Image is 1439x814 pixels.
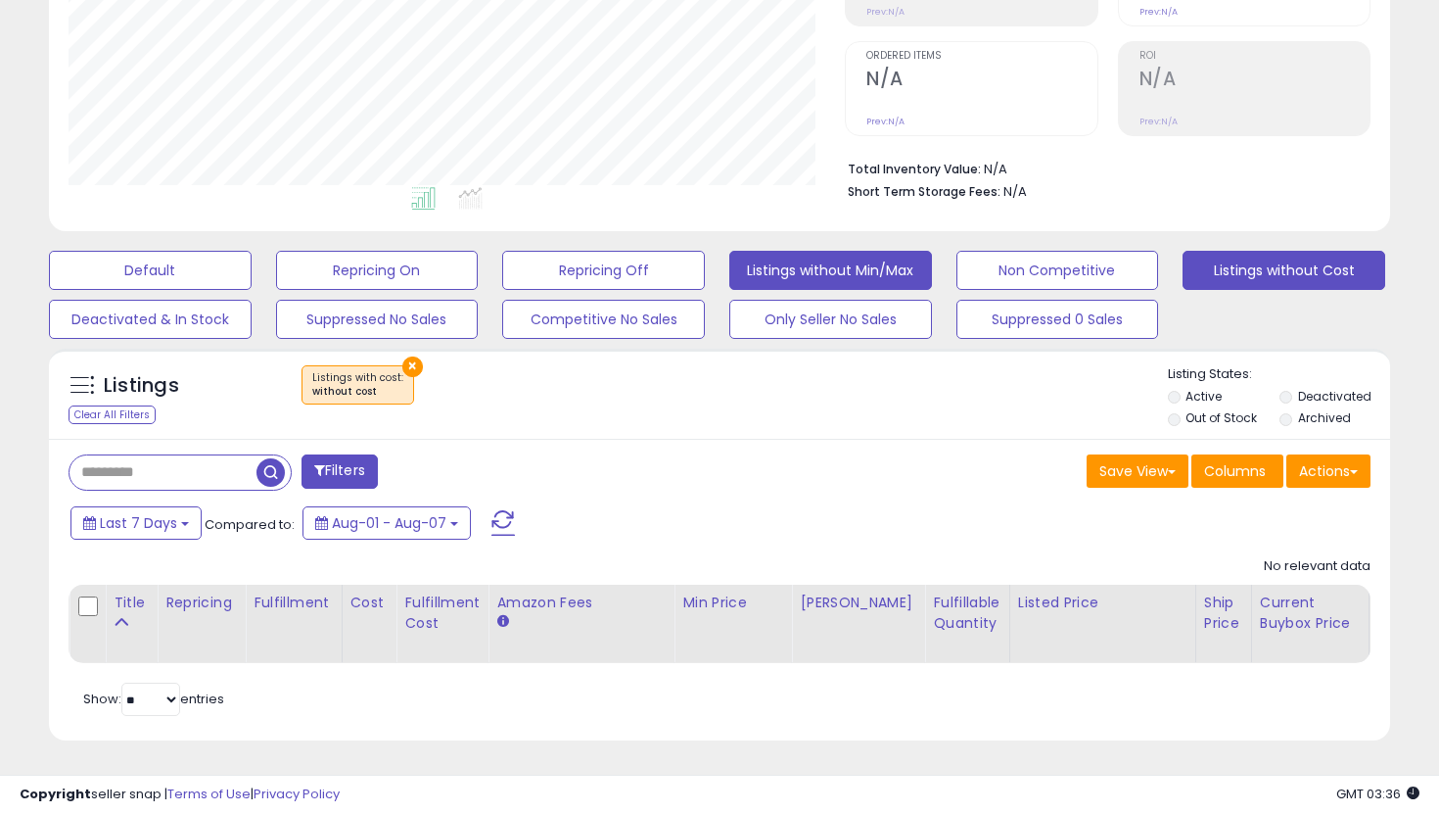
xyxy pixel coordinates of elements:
div: Current Buybox Price [1260,593,1361,634]
button: Listings without Min/Max [729,251,932,290]
div: without cost [312,385,403,399]
div: Cost [350,593,389,613]
small: Prev: N/A [1139,116,1178,127]
p: Listing States: [1168,365,1391,384]
div: Clear All Filters [69,406,156,424]
div: Fulfillable Quantity [933,593,1000,634]
label: Deactivated [1298,388,1371,405]
label: Archived [1298,409,1351,426]
div: Fulfillment [254,593,333,613]
span: Ordered Items [866,51,1096,62]
button: Actions [1286,455,1370,488]
button: Listings without Cost [1183,251,1385,290]
small: Prev: N/A [866,6,905,18]
button: Repricing Off [502,251,705,290]
button: Filters [302,455,378,489]
div: seller snap | | [20,786,340,804]
strong: Copyright [20,785,91,803]
label: Out of Stock [1185,409,1257,426]
div: Amazon Fees [496,593,666,613]
h5: Listings [104,372,179,400]
div: Repricing [165,593,237,613]
button: Suppressed 0 Sales [956,300,1159,339]
span: Compared to: [205,515,295,534]
span: ROI [1139,51,1369,62]
button: Default [49,251,252,290]
h2: N/A [1139,68,1369,94]
div: Ship Price [1204,593,1243,634]
a: Privacy Policy [254,785,340,803]
span: Last 7 Days [100,513,177,533]
small: Prev: N/A [866,116,905,127]
li: N/A [848,156,1356,179]
div: [PERSON_NAME] [800,593,916,613]
button: Aug-01 - Aug-07 [302,506,471,540]
span: Listings with cost : [312,370,403,400]
b: Total Inventory Value: [848,161,981,177]
span: Aug-01 - Aug-07 [332,513,446,533]
button: Columns [1191,455,1283,488]
span: 2025-08-17 03:36 GMT [1336,785,1419,803]
button: Competitive No Sales [502,300,705,339]
h2: N/A [866,68,1096,94]
span: Show: entries [83,690,224,708]
button: Deactivated & In Stock [49,300,252,339]
small: Prev: N/A [1139,6,1178,18]
div: Listed Price [1018,593,1187,613]
b: Short Term Storage Fees: [848,183,1000,200]
div: No relevant data [1264,557,1370,576]
button: Last 7 Days [70,506,202,540]
span: Columns [1204,461,1266,481]
button: Only Seller No Sales [729,300,932,339]
label: Active [1185,388,1222,405]
div: Fulfillment Cost [404,593,480,634]
button: Repricing On [276,251,479,290]
button: Save View [1087,455,1188,488]
span: N/A [1003,182,1027,201]
a: Terms of Use [167,785,251,803]
button: Non Competitive [956,251,1159,290]
button: Suppressed No Sales [276,300,479,339]
button: × [402,357,423,377]
div: Title [114,593,149,613]
div: Min Price [682,593,783,613]
small: Amazon Fees. [496,613,508,631]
